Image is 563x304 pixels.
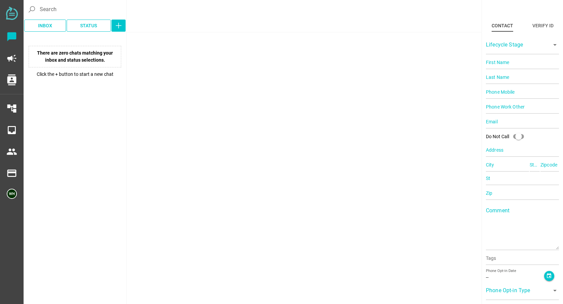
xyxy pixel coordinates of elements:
i: arrow_drop_down [551,286,559,295]
input: Last Name [486,70,559,84]
div: Phone Opt-in Date [486,268,544,274]
i: arrow_drop_down [551,41,559,49]
div: -- [486,274,544,281]
i: inbox [6,125,17,135]
i: account_tree [6,103,17,114]
div: Verify ID [532,22,554,30]
input: First Name [486,56,559,69]
input: City [486,158,529,172]
button: Inbox [24,20,66,32]
span: Inbox [38,22,52,30]
div: Do Not Call [486,133,509,140]
i: payment [6,168,17,179]
p: Click the + button to start a new chat [25,71,125,78]
input: State [530,158,540,172]
p: There are zero chats matching your inbox and status selections. [29,46,121,67]
input: Tags [486,256,559,264]
input: Zipcode [540,158,559,172]
input: Email [486,115,559,128]
textarea: Comment [486,210,559,249]
i: chat_bubble [6,31,17,42]
i: people [6,146,17,157]
input: Address [486,143,559,157]
input: Phone Mobile [486,85,559,99]
span: Status [80,22,97,30]
input: St [486,172,559,185]
i: event [546,273,552,279]
i: contacts [6,74,17,85]
img: 5edff51079ed9903661a2266-30.png [7,189,17,199]
img: svg+xml;base64,PD94bWwgdmVyc2lvbj0iMS4wIiBlbmNvZGluZz0iVVRGLTgiPz4KPHN2ZyB2ZXJzaW9uPSIxLjEiIHZpZX... [6,7,18,20]
input: Zip [486,186,559,200]
i: campaign [6,53,17,64]
div: Do Not Call [486,130,528,143]
div: Contact [492,22,513,30]
button: Status [67,20,111,32]
input: Phone Work Other [486,100,559,114]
